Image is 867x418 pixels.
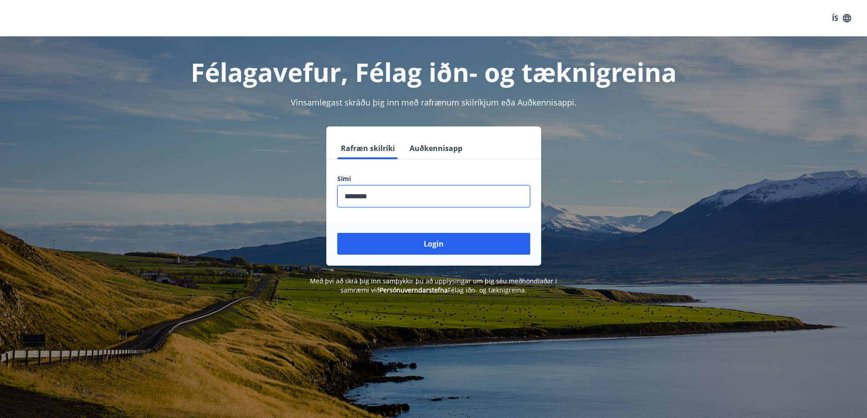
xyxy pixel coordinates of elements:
[291,97,577,108] span: Vinsamlegast skráðu þig inn með rafrænum skilríkjum eða Auðkennisappi.
[380,286,448,294] a: Persónuverndarstefna
[337,174,530,183] label: Sími
[117,55,750,89] h1: Félagavefur, Félag iðn- og tæknigreina
[406,137,466,159] button: Auðkennisapp
[310,277,557,294] span: Með því að skrá þig inn samþykkir þú að upplýsingar um þig séu meðhöndlaðar í samræmi við Félag i...
[337,137,399,159] button: Rafræn skilríki
[827,10,856,26] button: ÍS
[337,233,530,255] button: Login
